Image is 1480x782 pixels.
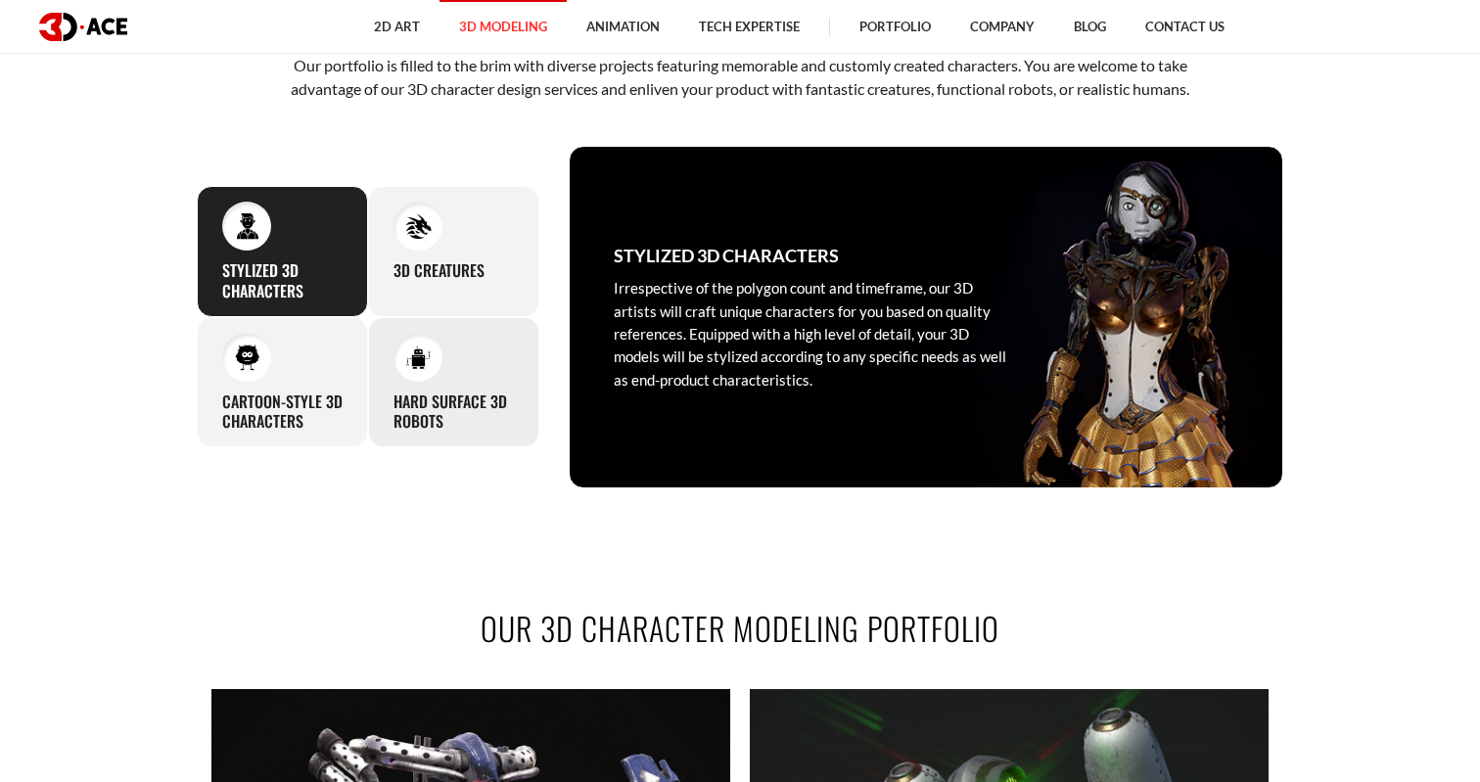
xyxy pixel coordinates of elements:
[222,391,343,433] h3: Cartoon-Style 3D Characters
[197,606,1283,650] h2: OUR 3D CHARACTER MODELING PORTFOLIO
[234,213,260,240] img: Stylized 3D Characters
[234,344,260,370] img: Cartoon-Style 3D Characters
[393,391,514,433] h3: Hard Surface 3D Robots
[222,260,343,301] h3: Stylized 3D Characters
[405,213,432,240] img: 3D Creatures
[614,277,1015,391] p: Irrespective of the polygon count and timeframe, our 3D artists will craft unique characters for ...
[614,242,839,269] h3: Stylized 3D Characters
[405,344,432,370] img: Hard Surface 3D Robots
[258,54,1223,102] p: Our portfolio is filled to the brim with diverse projects featuring memorable and customly create...
[39,13,127,41] img: logo dark
[393,260,485,281] h3: 3D Creatures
